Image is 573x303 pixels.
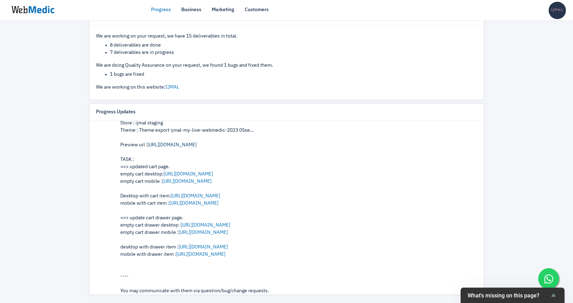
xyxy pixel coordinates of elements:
a: [URL][DOMAIN_NAME] [170,201,219,206]
a: [URL][DOMAIN_NAME] [179,245,228,249]
li: 7 deliverables are in progress [110,49,477,56]
a: Business [182,6,202,14]
a: Progress [151,6,171,14]
p: We are working on your request, we have 15 deliverables in total. [96,33,477,40]
a: [URL][DOMAIN_NAME] [163,179,212,184]
a: Marketing [212,6,235,14]
div: Here are my updates- Store : ijmal staging Theme : Theme export ijmal-my-live-webmedic-2023 05se.... [121,105,477,258]
h6: Progress Updates [96,109,136,115]
a: [URL][DOMAIN_NAME] [171,194,220,198]
a: [URL][DOMAIN_NAME] [176,252,226,257]
a: IJMAL [166,85,180,90]
li: 8 deliverables are done [110,42,477,49]
p: We are doing Quality Assurance on your request, we found 1 bugs and fixed them. [96,62,477,69]
button: Show survey - What's missing on this page? [468,291,558,300]
a: [URL][DOMAIN_NAME] [181,223,231,228]
a: [URL][DOMAIN_NAME] [164,172,213,177]
span: What's missing on this page? [468,292,549,299]
a: [URL][DOMAIN_NAME] [148,142,197,147]
p: We are working on this website: [96,84,477,91]
li: 1 bugs are fixed [110,71,477,78]
a: [URL][DOMAIN_NAME] [179,230,228,235]
a: Customers [245,6,269,14]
